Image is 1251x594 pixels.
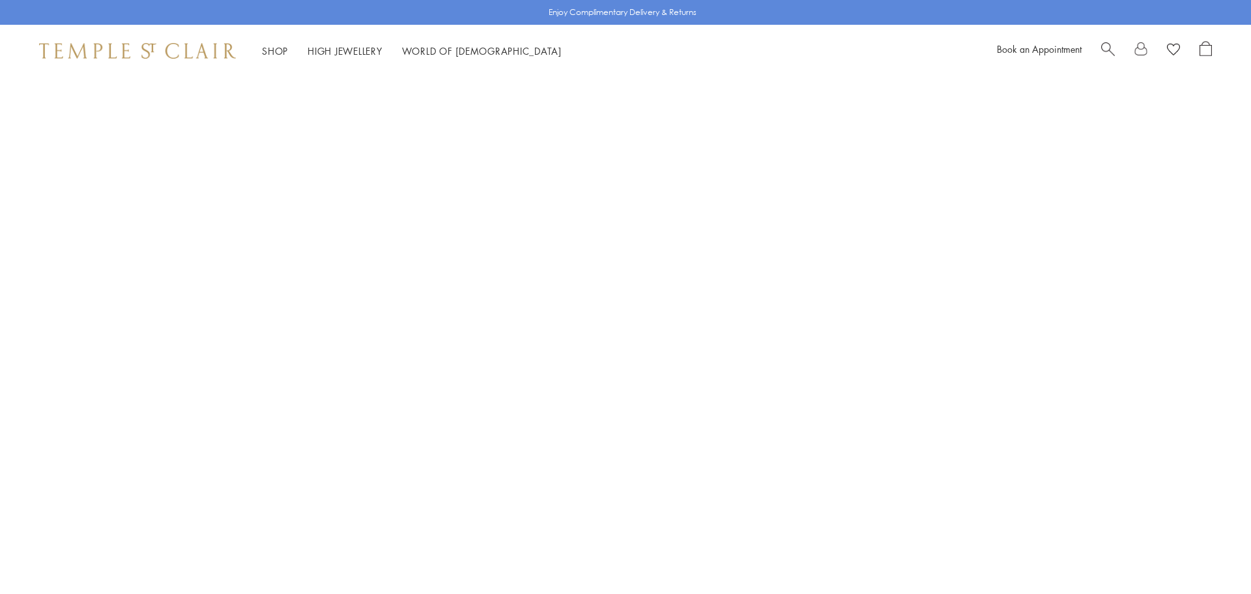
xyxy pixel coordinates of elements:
a: Book an Appointment [997,42,1082,55]
a: Search [1101,41,1115,61]
a: World of [DEMOGRAPHIC_DATA]World of [DEMOGRAPHIC_DATA] [402,44,562,57]
a: View Wishlist [1167,41,1180,61]
a: High JewelleryHigh Jewellery [308,44,382,57]
a: ShopShop [262,44,288,57]
nav: Main navigation [262,43,562,59]
p: Enjoy Complimentary Delivery & Returns [549,6,697,19]
img: Temple St. Clair [39,43,236,59]
a: Open Shopping Bag [1200,41,1212,61]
